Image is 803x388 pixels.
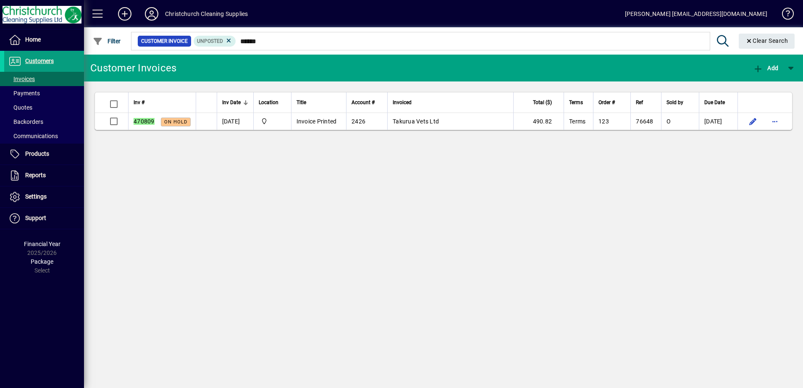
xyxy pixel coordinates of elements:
span: 76648 [636,118,653,125]
a: Backorders [4,115,84,129]
a: Communications [4,129,84,143]
div: Order # [598,98,625,107]
button: Clear [739,34,795,49]
div: Christchurch Cleaning Supplies [165,7,248,21]
span: Due Date [704,98,725,107]
span: O [667,118,671,125]
div: Total ($) [519,98,559,107]
span: Customer Invoice [141,37,188,45]
mat-chip: Customer Invoice Status: Unposted [194,36,236,47]
span: Inv # [134,98,144,107]
span: Title [297,98,306,107]
span: Location [259,98,278,107]
span: Home [25,36,41,43]
span: Settings [25,193,47,200]
span: Communications [8,133,58,139]
div: Title [297,98,341,107]
span: Invoice Printed [297,118,337,125]
span: Account # [352,98,375,107]
a: Settings [4,186,84,207]
td: [DATE] [699,113,737,130]
div: Due Date [704,98,732,107]
a: Products [4,144,84,165]
div: Ref [636,98,656,107]
a: Invoices [4,72,84,86]
span: Quotes [8,104,32,111]
span: Invoices [8,76,35,82]
span: Financial Year [24,241,60,247]
td: 490.82 [513,113,564,130]
button: Add [751,60,780,76]
div: Invoiced [393,98,508,107]
a: Home [4,29,84,50]
button: Filter [91,34,123,49]
span: Customers [25,58,54,64]
a: Quotes [4,100,84,115]
span: Products [25,150,49,157]
div: Inv Date [222,98,248,107]
span: Terms [569,98,583,107]
span: Package [31,258,53,265]
span: Payments [8,90,40,97]
td: [DATE] [217,113,253,130]
button: Add [111,6,138,21]
span: Reports [25,172,46,178]
span: Terms [569,118,585,125]
span: Ref [636,98,643,107]
span: Clear Search [745,37,788,44]
span: Christchurch Cleaning Supplies Ltd [259,117,286,126]
a: Payments [4,86,84,100]
div: Sold by [667,98,694,107]
a: Reports [4,165,84,186]
span: Inv Date [222,98,241,107]
span: Sold by [667,98,683,107]
a: Knowledge Base [776,2,793,29]
div: Customer Invoices [90,61,176,75]
span: On hold [164,119,187,125]
span: Takurua Vets Ltd [393,118,439,125]
button: Edit [746,115,760,128]
span: Add [753,65,778,71]
em: 470809 [134,118,155,125]
div: Inv # [134,98,191,107]
button: Profile [138,6,165,21]
button: More options [768,115,782,128]
a: Support [4,208,84,229]
div: [PERSON_NAME] [EMAIL_ADDRESS][DOMAIN_NAME] [625,7,767,21]
span: Unposted [197,38,223,44]
span: Total ($) [533,98,552,107]
div: Account # [352,98,382,107]
span: Order # [598,98,615,107]
div: Location [259,98,286,107]
span: Backorders [8,118,43,125]
span: 2426 [352,118,365,125]
span: 123 [598,118,609,125]
span: Support [25,215,46,221]
span: Filter [93,38,121,45]
span: Invoiced [393,98,412,107]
